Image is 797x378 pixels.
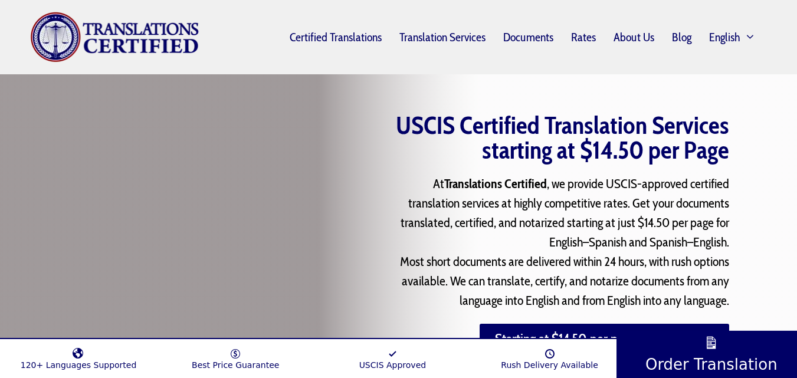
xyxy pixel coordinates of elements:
[192,360,279,370] span: Best Price Guarantee
[501,360,598,370] span: Rush Delivery Available
[663,24,700,51] a: Blog
[391,24,494,51] a: Translation Services
[357,113,729,162] h1: USCIS Certified Translation Services starting at $14.50 per Page
[471,342,628,370] a: Rush Delivery Available
[30,12,200,63] img: Translations Certified
[562,24,605,51] a: Rates
[381,174,729,310] p: At , we provide USCIS-approved certified translation services at highly competitive rates. Get yo...
[157,342,314,370] a: Best Price Guarantee
[359,360,427,370] span: USCIS Approved
[709,32,740,42] span: English
[199,22,768,52] nav: Primary
[444,176,547,192] strong: Translations Certified
[480,324,729,354] a: Starting at $14.50 per page » Get a Quote
[645,355,778,373] span: Order Translation
[281,24,391,51] a: Certified Translations
[494,24,562,51] a: Documents
[314,342,471,370] a: USCIS Approved
[700,22,768,52] a: English
[21,360,137,370] span: 120+ Languages Supported
[605,24,663,51] a: About Us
